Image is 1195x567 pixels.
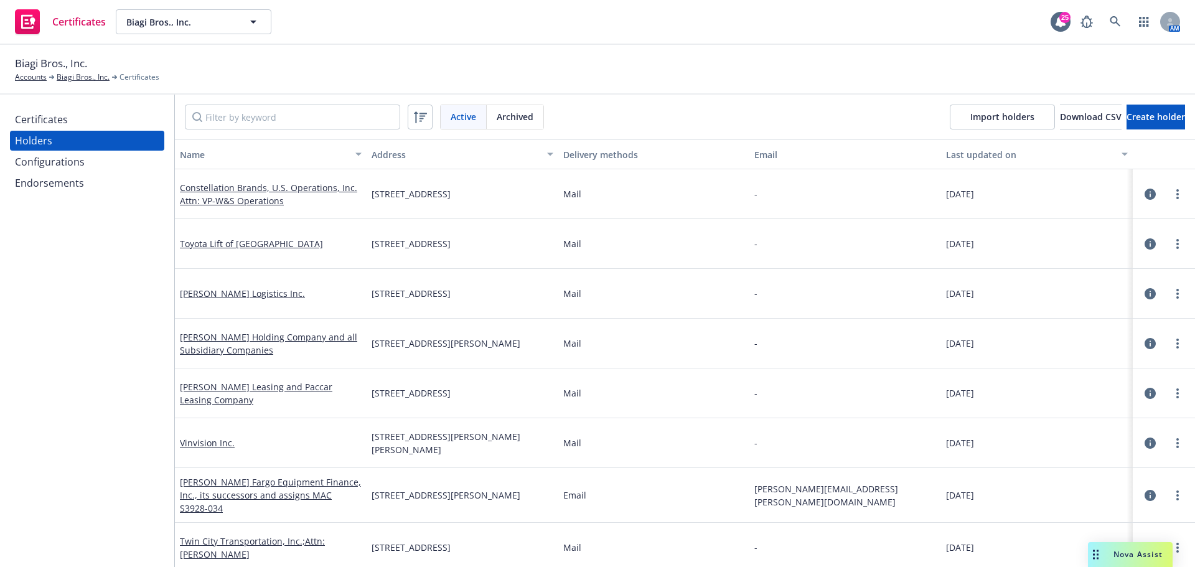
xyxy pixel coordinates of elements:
a: Import holders [950,105,1055,129]
span: [PERSON_NAME][EMAIL_ADDRESS][PERSON_NAME][DOMAIN_NAME] [754,482,936,508]
a: [PERSON_NAME] Fargo Equipment Finance, Inc., its successors and assigns MAC S3928-034 [180,476,361,514]
a: Twin City Transportation, Inc.;Attn: [PERSON_NAME] [180,535,325,560]
a: Certificates [10,110,164,129]
button: Address [367,139,558,169]
button: Name [175,139,367,169]
div: Configurations [15,152,85,172]
a: Certificates [10,4,111,39]
a: more [1170,540,1185,555]
a: Constellation Brands, U.S. Operations, Inc. Attn: VP-W&S Operations [180,182,357,207]
div: [DATE] [946,287,1128,300]
div: - [754,387,757,400]
a: [PERSON_NAME] Leasing and Paccar Leasing Company [180,381,332,406]
span: [STREET_ADDRESS] [372,541,451,554]
div: Mail [563,287,745,300]
button: Download CSV [1060,105,1122,129]
span: Active [451,110,476,123]
a: Report a Bug [1074,9,1099,34]
a: Switch app [1132,9,1156,34]
div: Mail [563,387,745,400]
div: - [754,436,757,449]
a: Accounts [15,72,47,83]
div: - [754,287,757,300]
span: [STREET_ADDRESS] [372,237,451,250]
a: Search [1103,9,1128,34]
div: Name [180,148,348,161]
a: Holders [10,131,164,151]
div: Mail [563,337,745,350]
button: Email [749,139,941,169]
a: more [1170,488,1185,503]
a: more [1170,286,1185,301]
div: [DATE] [946,337,1128,350]
span: [STREET_ADDRESS][PERSON_NAME] [372,337,520,350]
span: Archived [497,110,533,123]
span: Biagi Bros., Inc. [15,55,87,72]
button: Delivery methods [558,139,750,169]
div: Address [372,148,540,161]
a: Endorsements [10,173,164,193]
span: Certificates [119,72,159,83]
div: [DATE] [946,489,1128,502]
a: Configurations [10,152,164,172]
div: [DATE] [946,187,1128,200]
div: Certificates [15,110,68,129]
a: [PERSON_NAME] Holding Company and all Subsidiary Companies [180,331,357,356]
div: Mail [563,436,745,449]
span: Download CSV [1060,111,1122,123]
a: more [1170,187,1185,202]
div: - [754,541,757,554]
a: more [1170,336,1185,351]
div: [DATE] [946,387,1128,400]
div: Last updated on [946,148,1114,161]
span: [STREET_ADDRESS][PERSON_NAME][PERSON_NAME] [372,430,553,456]
a: Vinvision Inc. [180,437,235,449]
a: Toyota Lift of [GEOGRAPHIC_DATA] [180,238,323,250]
button: Biagi Bros., Inc. [116,9,271,34]
div: Mail [563,187,745,200]
div: Holders [15,131,52,151]
div: [DATE] [946,436,1128,449]
div: Endorsements [15,173,84,193]
span: [STREET_ADDRESS] [372,187,451,200]
input: Filter by keyword [185,105,400,129]
button: Create holder [1127,105,1185,129]
a: more [1170,237,1185,251]
span: Create holder [1127,111,1185,123]
button: Nova Assist [1088,542,1173,567]
span: [STREET_ADDRESS] [372,387,451,400]
span: [STREET_ADDRESS] [372,287,451,300]
span: Nova Assist [1113,549,1163,560]
span: [STREET_ADDRESS][PERSON_NAME] [372,489,520,502]
span: Import holders [970,111,1034,123]
div: - [754,337,757,350]
div: Email [754,148,936,161]
span: Certificates [52,17,106,27]
a: [PERSON_NAME] Logistics Inc. [180,288,305,299]
div: 25 [1059,12,1071,23]
a: Biagi Bros., Inc. [57,72,110,83]
div: - [754,187,757,200]
div: Email [563,489,745,502]
div: [DATE] [946,541,1128,554]
div: Mail [563,237,745,250]
div: Delivery methods [563,148,745,161]
span: Biagi Bros., Inc. [126,16,234,29]
div: Drag to move [1088,542,1104,567]
a: more [1170,436,1185,451]
div: Mail [563,541,745,554]
div: - [754,237,757,250]
div: [DATE] [946,237,1128,250]
button: Last updated on [941,139,1133,169]
a: more [1170,386,1185,401]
